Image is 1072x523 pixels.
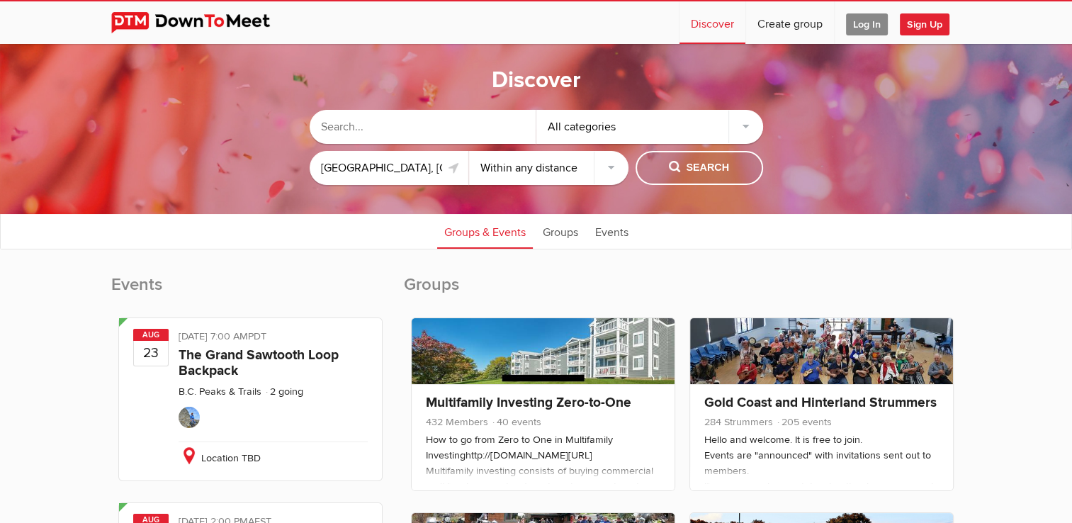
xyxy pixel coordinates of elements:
[746,1,834,44] a: Create group
[134,340,168,366] b: 23
[179,407,200,428] img: Andrew
[492,66,581,96] h1: Discover
[264,386,303,398] li: 2 going
[179,386,261,398] a: B.C. Peaks & Trails
[704,394,937,411] a: Gold Coast and Hinterland Strummers
[426,416,488,428] span: 432 Members
[179,329,368,347] div: [DATE] 7:00 AM
[437,213,533,249] a: Groups & Events
[900,13,949,35] span: Sign Up
[536,213,585,249] a: Groups
[201,452,261,464] span: Location TBD
[491,416,541,428] span: 40 events
[704,416,773,428] span: 284 Strummers
[310,110,536,144] input: Search...
[846,13,888,35] span: Log In
[111,12,292,33] img: DownToMeet
[636,151,763,185] button: Search
[776,416,832,428] span: 205 events
[536,110,763,144] div: All categories
[900,1,961,44] a: Sign Up
[248,330,266,342] span: America/Vancouver
[310,151,469,185] input: Location or ZIP-Code
[588,213,636,249] a: Events
[111,274,390,310] h2: Events
[835,1,899,44] a: Log In
[426,394,631,411] a: Multifamily Investing Zero-to-One
[179,347,339,379] a: The Grand Sawtooth Loop Backpack
[669,160,729,176] span: Search
[133,329,169,341] span: Aug
[679,1,745,44] a: Discover
[404,274,961,310] h2: Groups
